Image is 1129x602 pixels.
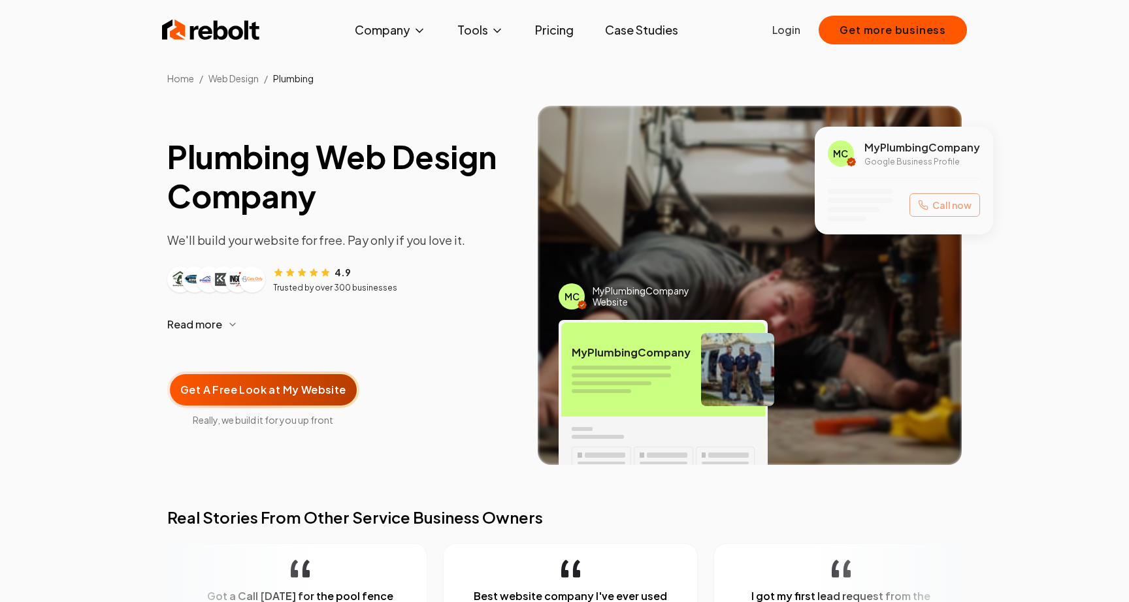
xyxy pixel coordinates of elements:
[561,560,580,578] img: quotation-mark
[167,413,359,426] span: Really, we build it for you up front
[290,560,309,578] img: quotation-mark
[538,106,962,465] img: Image of completed Plumbing job
[213,269,234,290] img: Customer logo 4
[335,266,351,279] span: 4.9
[167,265,517,293] article: Customer reviews
[831,560,850,578] img: quotation-mark
[447,17,514,43] button: Tools
[180,382,346,398] span: Get A Free Look at My Website
[184,269,205,290] img: Customer logo 2
[525,17,584,43] a: Pricing
[593,285,698,308] span: My Plumbing Company Website
[819,16,967,44] button: Get more business
[833,147,848,160] span: MC
[273,283,397,293] p: Trusted by over 300 businesses
[264,72,268,85] li: /
[167,317,222,332] span: Read more
[701,333,774,406] img: Plumbing team
[167,309,517,340] button: Read more
[344,17,436,43] button: Company
[864,157,980,167] p: Google Business Profile
[167,137,517,215] h1: Plumbing Web Design Company
[864,140,980,155] span: My Plumbing Company
[146,72,983,85] nav: Breadcrumb
[167,266,265,293] div: Customer logos
[167,231,517,249] p: We'll build your website for free. Pay only if you love it.
[208,72,259,84] span: Web Design
[162,17,260,43] img: Rebolt Logo
[572,346,691,359] span: My Plumbing Company
[227,269,248,290] img: Customer logo 5
[273,72,314,84] span: Plumbing
[564,290,580,303] span: MC
[167,351,359,426] a: Get A Free Look at My WebsiteReally, we build it for you up front
[242,269,263,290] img: Customer logo 6
[167,372,359,408] button: Get A Free Look at My Website
[167,507,962,528] h2: Real Stories From Other Service Business Owners
[170,269,191,290] img: Customer logo 1
[273,265,351,279] div: Rating: 4.9 out of 5 stars
[199,269,220,290] img: Customer logo 3
[772,22,800,38] a: Login
[167,72,194,84] a: Home
[595,17,689,43] a: Case Studies
[199,72,203,85] li: /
